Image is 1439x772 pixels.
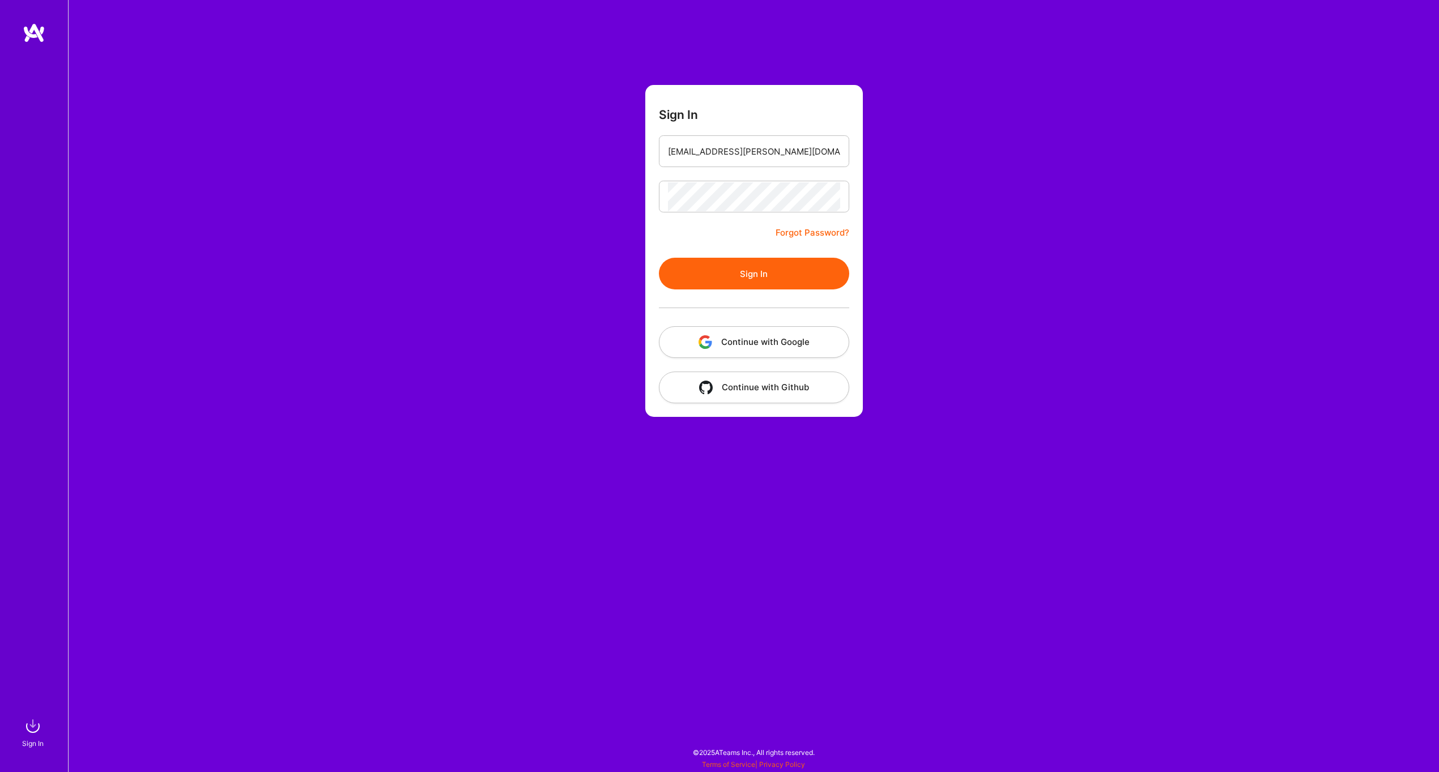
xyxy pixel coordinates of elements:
[699,335,712,349] img: icon
[23,23,45,43] img: logo
[22,715,44,737] img: sign in
[22,737,44,749] div: Sign In
[668,137,840,166] input: Email...
[659,326,849,358] button: Continue with Google
[659,372,849,403] button: Continue with Github
[776,226,849,240] a: Forgot Password?
[759,760,805,769] a: Privacy Policy
[24,715,44,749] a: sign inSign In
[68,738,1439,766] div: © 2025 ATeams Inc., All rights reserved.
[702,760,805,769] span: |
[659,258,849,289] button: Sign In
[699,381,713,394] img: icon
[659,108,698,122] h3: Sign In
[702,760,755,769] a: Terms of Service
